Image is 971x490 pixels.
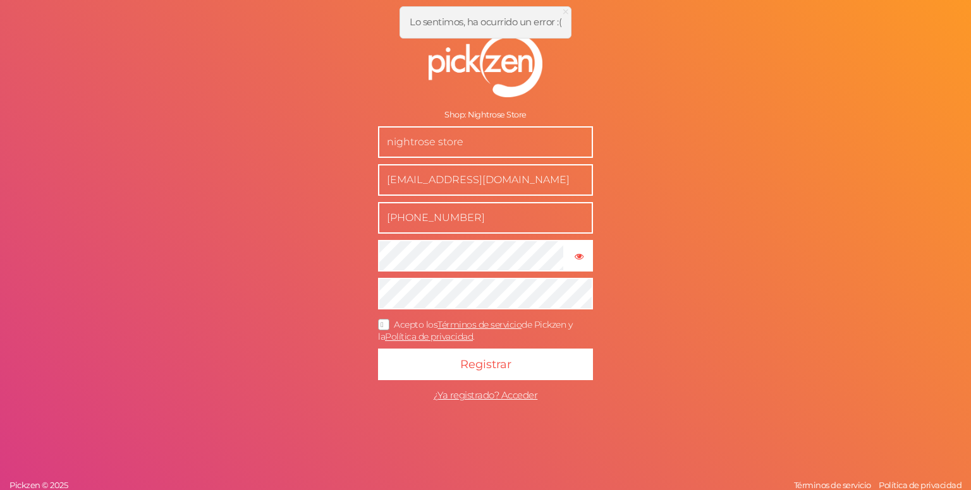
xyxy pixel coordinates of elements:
[378,349,593,380] button: Registrar
[434,389,538,401] span: ¿Ya registrado? Acceder
[876,480,965,490] a: Política de privacidad
[879,480,962,490] span: Política de privacidad
[378,126,593,158] input: Nombre
[378,202,593,234] input: Teléfono
[429,33,542,97] img: pz-logo-white.png
[378,164,593,196] input: Business e-mail
[794,480,871,490] span: Términos de servicio
[410,16,561,28] span: Lo sentimos, ha ocurrido un error :(
[437,319,522,330] a: Términos de servicio
[561,3,570,21] span: ×
[385,331,473,342] a: Política de privacidad
[6,480,71,490] a: Pickzen © 2025
[791,480,874,490] a: Términos de servicio
[460,357,511,371] span: Registrar
[378,110,593,120] div: Shop: Nightrose Store
[378,319,572,342] span: Acepto los de Pickzen y la .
